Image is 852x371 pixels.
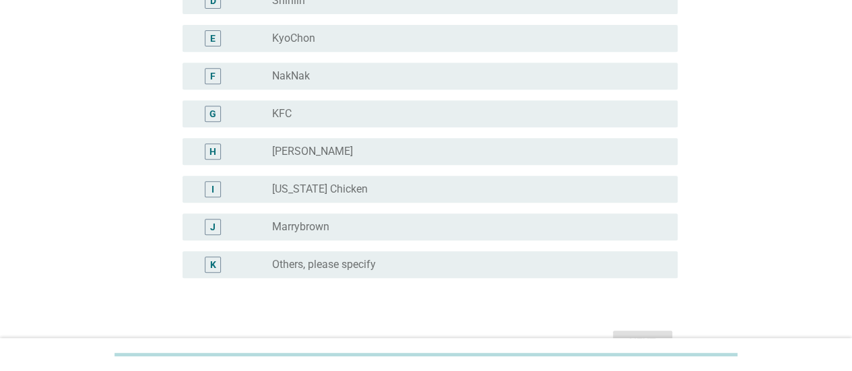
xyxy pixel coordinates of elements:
label: KyoChon [272,32,315,45]
div: K [210,257,216,271]
div: H [209,144,216,158]
div: G [209,106,216,121]
div: I [211,182,214,196]
label: Marrybrown [272,220,329,234]
label: KFC [272,107,292,121]
div: E [210,31,216,45]
div: J [210,220,216,234]
label: [PERSON_NAME] [272,145,353,158]
label: Others, please specify [272,258,376,271]
div: F [210,69,216,83]
label: NakNak [272,69,310,83]
label: [US_STATE] Chicken [272,182,368,196]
